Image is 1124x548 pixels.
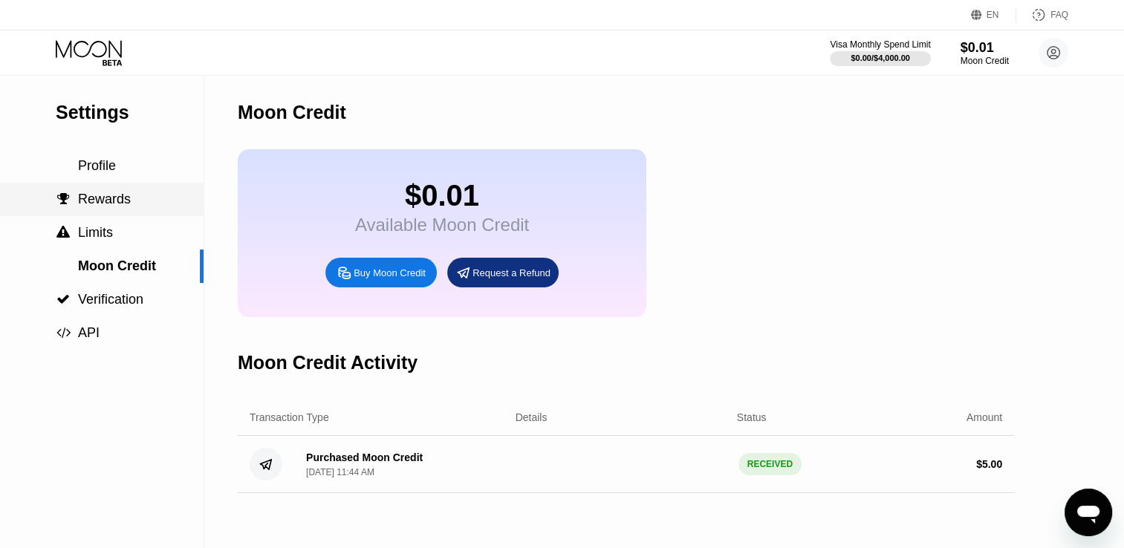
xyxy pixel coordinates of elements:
div: Request a Refund [472,267,550,279]
span: Rewards [78,192,131,206]
div: Moon Credit [961,56,1009,66]
div: Visa Monthly Spend Limit [830,39,930,50]
div: Buy Moon Credit [354,267,426,279]
div: $ 5.00 [976,458,1002,470]
div: $0.01 [961,40,1009,56]
span: Moon Credit [78,258,156,273]
div: RECEIVED [738,453,802,475]
div: $0.01Moon Credit [961,40,1009,66]
span:  [56,293,70,306]
div:  [56,192,71,206]
span: Limits [78,225,113,240]
span: Profile [78,158,116,173]
div: Details [516,411,548,423]
span:  [56,326,71,339]
div: Transaction Type [250,411,329,423]
span:  [56,226,70,239]
div:  [56,226,71,239]
div: $0.01 [355,179,529,212]
div: FAQ [1050,10,1068,20]
span: API [78,325,100,340]
div: Buy Moon Credit [325,258,437,287]
div: Status [737,411,767,423]
div:  [56,293,71,306]
div: Visa Monthly Spend Limit$0.00/$4,000.00 [830,39,930,66]
span:  [57,192,70,206]
iframe: Кнопка запуска окна обмена сообщениями [1065,489,1112,536]
div: [DATE] 11:44 AM [306,467,374,477]
div: Request a Refund [447,258,559,287]
div: Amount [967,411,1002,423]
div: Available Moon Credit [355,215,529,235]
div: $0.00 / $4,000.00 [851,53,910,62]
div: EN [987,10,999,20]
div: Settings [56,102,204,123]
div: Moon Credit [238,102,346,123]
div: Moon Credit Activity [238,352,418,374]
span: Verification [78,292,143,307]
div: EN [971,7,1016,22]
div: FAQ [1016,7,1068,22]
div: Purchased Moon Credit [306,451,423,463]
